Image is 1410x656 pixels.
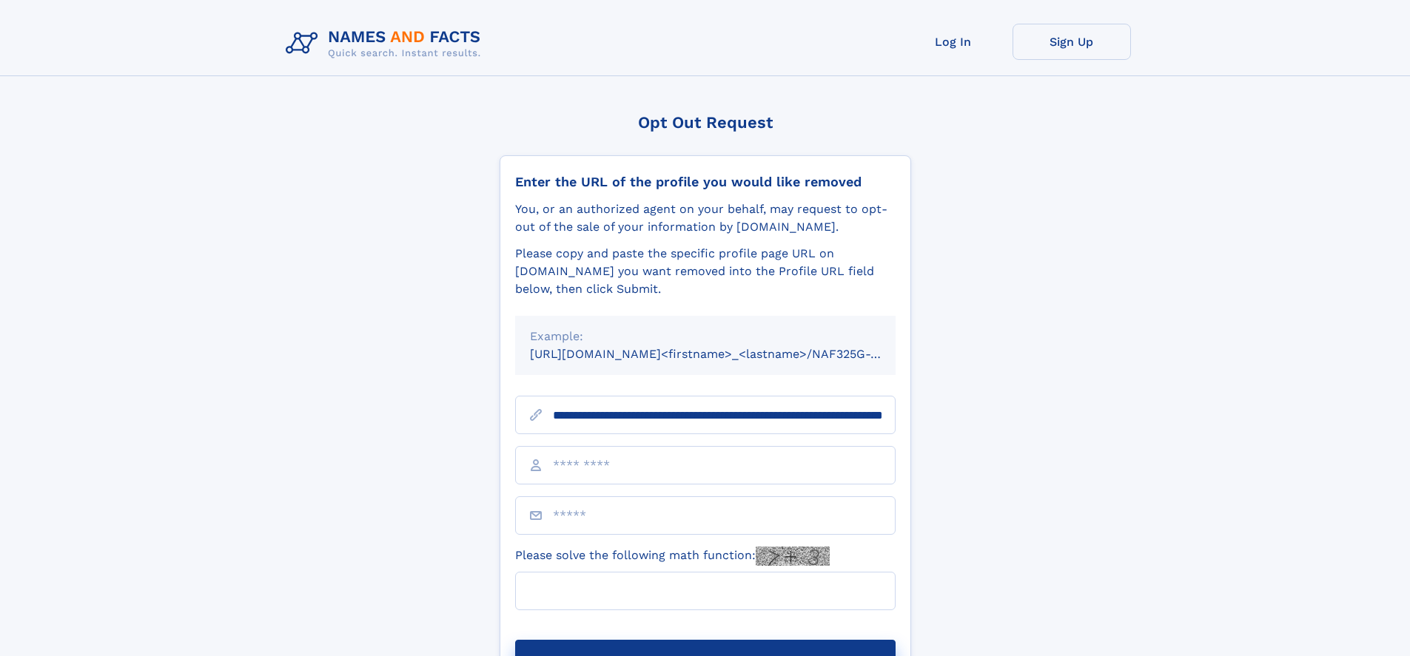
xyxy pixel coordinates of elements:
[515,200,896,236] div: You, or an authorized agent on your behalf, may request to opt-out of the sale of your informatio...
[894,24,1013,60] a: Log In
[530,328,881,345] div: Example:
[515,547,830,566] label: Please solve the following math function:
[530,347,924,361] small: [URL][DOMAIN_NAME]<firstname>_<lastname>/NAF325G-xxxxxxxx
[500,113,911,132] div: Opt Out Request
[1013,24,1131,60] a: Sign Up
[280,24,493,64] img: Logo Names and Facts
[515,245,896,298] div: Please copy and paste the specific profile page URL on [DOMAIN_NAME] you want removed into the Pr...
[515,174,896,190] div: Enter the URL of the profile you would like removed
